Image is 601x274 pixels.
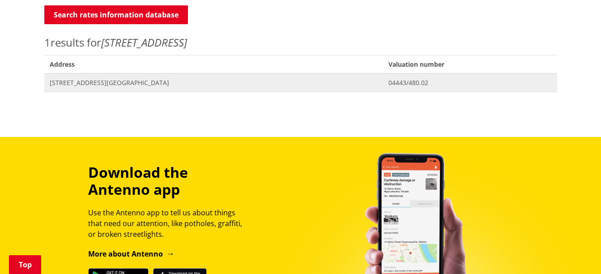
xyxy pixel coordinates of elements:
[44,73,557,92] a: [STREET_ADDRESS][GEOGRAPHIC_DATA] 04443/480.02
[50,78,378,87] span: [STREET_ADDRESS][GEOGRAPHIC_DATA]
[9,255,41,274] a: Top
[44,34,557,51] p: results for
[44,35,51,50] span: 1
[88,164,250,198] h3: Download the Antenno app
[88,249,175,259] a: More about Antenno
[88,207,250,240] p: Use the Antenno app to tell us about things that need our attention, like potholes, graffiti, or ...
[101,35,187,50] em: [STREET_ADDRESS]
[560,236,592,269] iframe: Messenger Launcher
[44,5,188,24] button: Search rates information database
[383,55,557,73] span: Valuation number
[44,55,384,73] span: Address
[388,78,551,87] span: 04443/480.02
